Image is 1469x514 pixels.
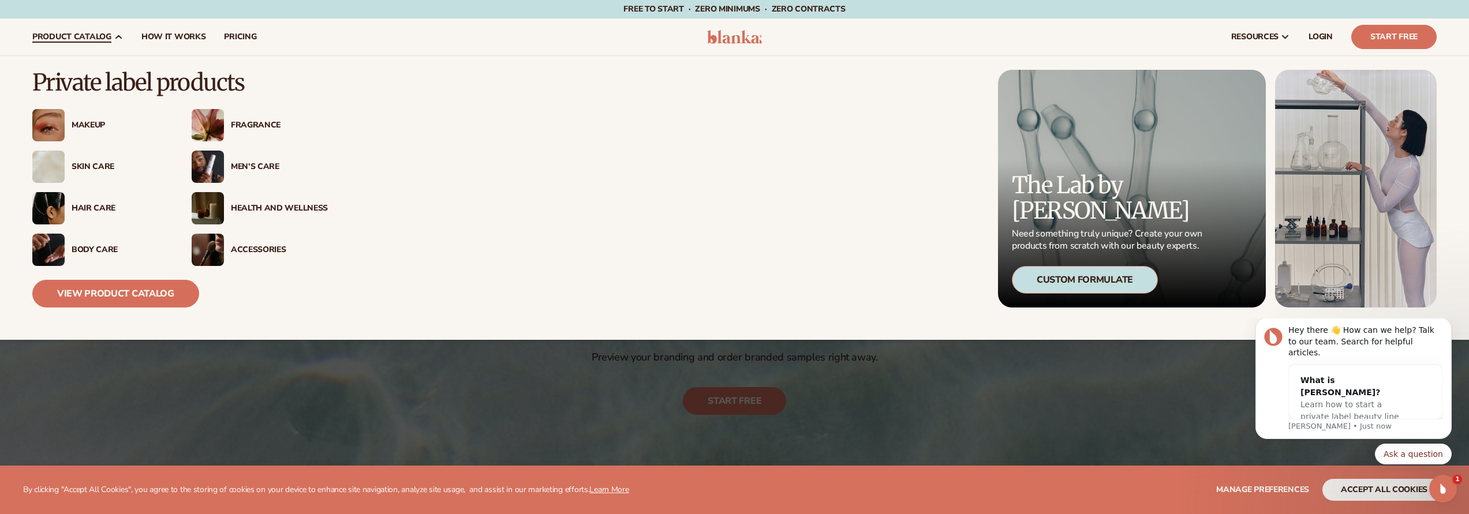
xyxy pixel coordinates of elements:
img: Female hair pulled back with clips. [32,192,65,224]
p: Need something truly unique? Create your own products from scratch with our beauty experts. [1012,228,1206,252]
div: Custom Formulate [1012,266,1158,294]
p: Private label products [32,70,328,95]
a: Candles and incense on table. Health And Wellness [192,192,328,224]
img: Female with makeup brush. [192,234,224,266]
img: Pink blooming flower. [192,109,224,141]
div: Hair Care [72,204,169,213]
img: Male hand applying moisturizer. [32,234,65,266]
div: Skin Care [72,162,169,172]
a: Start Free [1351,25,1437,49]
span: LOGIN [1309,32,1333,42]
a: View Product Catalog [32,280,199,307]
div: Fragrance [231,121,328,130]
img: logo [707,30,762,44]
img: Cream moisturizer swatch. [32,151,65,183]
a: LOGIN [1299,18,1342,55]
div: Makeup [72,121,169,130]
iframe: Intercom notifications message [1238,318,1469,471]
p: Message from Lee, sent Just now [50,103,205,113]
a: Female with makeup brush. Accessories [192,234,328,266]
div: Hey there 👋 How can we help? Talk to our team. Search for helpful articles. [50,6,205,40]
div: Accessories [231,245,328,255]
a: Female hair pulled back with clips. Hair Care [32,192,169,224]
span: pricing [224,32,256,42]
img: Candles and incense on table. [192,192,224,224]
span: 1 [1453,475,1462,484]
iframe: Intercom live chat [1429,475,1457,502]
div: Men’s Care [231,162,328,172]
div: What is [PERSON_NAME]?Learn how to start a private label beauty line with [PERSON_NAME] [51,47,181,126]
div: Quick reply options [17,125,214,146]
a: How It Works [132,18,215,55]
a: Cream moisturizer swatch. Skin Care [32,151,169,183]
a: resources [1222,18,1299,55]
a: Female with glitter eye makeup. Makeup [32,109,169,141]
span: How It Works [141,32,206,42]
a: Learn More [589,484,629,495]
button: Manage preferences [1216,479,1309,501]
a: pricing [215,18,266,55]
a: Microscopic product formula. The Lab by [PERSON_NAME] Need something truly unique? Create your ow... [998,70,1266,307]
img: Female with glitter eye makeup. [32,109,65,141]
button: accept all cookies [1322,479,1446,501]
a: Pink blooming flower. Fragrance [192,109,328,141]
span: Free to start · ZERO minimums · ZERO contracts [623,3,845,14]
p: The Lab by [PERSON_NAME] [1012,172,1206,223]
div: What is [PERSON_NAME]? [62,56,170,80]
p: By clicking "Accept All Cookies", you agree to the storing of cookies on your device to enhance s... [23,485,629,495]
img: Male holding moisturizer bottle. [192,151,224,183]
div: Health And Wellness [231,204,328,213]
img: Profile image for Lee [26,9,44,28]
span: resources [1231,32,1279,42]
div: Body Care [72,245,169,255]
img: Female in lab with equipment. [1275,70,1437,307]
a: Male holding moisturizer bottle. Men’s Care [192,151,328,183]
span: Manage preferences [1216,484,1309,495]
a: Male hand applying moisturizer. Body Care [32,234,169,266]
span: Learn how to start a private label beauty line with [PERSON_NAME] [62,81,161,115]
button: Quick reply: Ask a question [137,125,214,146]
div: Message content [50,6,205,101]
a: product catalog [23,18,132,55]
span: product catalog [32,32,111,42]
